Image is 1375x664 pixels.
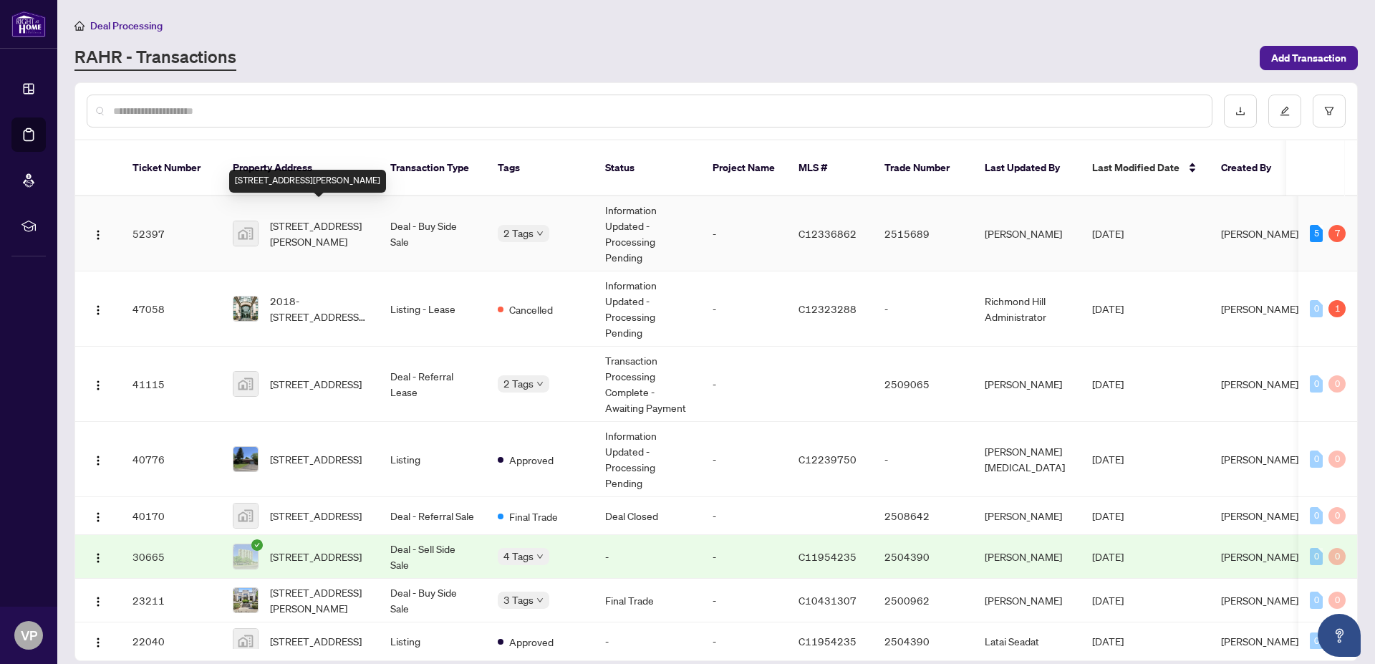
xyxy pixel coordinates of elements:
[1092,594,1124,607] span: [DATE]
[701,579,787,622] td: -
[594,579,701,622] td: Final Trade
[1092,509,1124,522] span: [DATE]
[92,637,104,648] img: Logo
[503,548,534,564] span: 4 Tags
[92,304,104,316] img: Logo
[233,372,258,396] img: thumbnail-img
[74,21,85,31] span: home
[379,622,486,660] td: Listing
[799,453,857,466] span: C12239750
[799,302,857,315] span: C12323288
[92,552,104,564] img: Logo
[1210,140,1296,196] th: Created By
[536,553,544,560] span: down
[1268,95,1301,127] button: edit
[270,218,367,249] span: [STREET_ADDRESS][PERSON_NAME]
[701,196,787,271] td: -
[594,140,701,196] th: Status
[270,293,367,324] span: 2018-[STREET_ADDRESS][PERSON_NAME]
[594,422,701,497] td: Information Updated - Processing Pending
[121,271,221,347] td: 47058
[1328,451,1346,468] div: 0
[1092,635,1124,648] span: [DATE]
[121,347,221,422] td: 41115
[233,544,258,569] img: thumbnail-img
[1221,453,1298,466] span: [PERSON_NAME]
[121,622,221,660] td: 22040
[973,271,1081,347] td: Richmond Hill Administrator
[1221,509,1298,522] span: [PERSON_NAME]
[536,597,544,604] span: down
[536,230,544,237] span: down
[92,455,104,466] img: Logo
[270,376,362,392] span: [STREET_ADDRESS]
[379,579,486,622] td: Deal - Buy Side Sale
[87,372,110,395] button: Logo
[1221,635,1298,648] span: [PERSON_NAME]
[251,539,263,551] span: check-circle
[873,422,973,497] td: -
[973,535,1081,579] td: [PERSON_NAME]
[1221,227,1298,240] span: [PERSON_NAME]
[379,271,486,347] td: Listing - Lease
[973,196,1081,271] td: [PERSON_NAME]
[233,588,258,612] img: thumbnail-img
[11,11,46,37] img: logo
[92,380,104,391] img: Logo
[799,635,857,648] span: C11954235
[1092,377,1124,390] span: [DATE]
[509,302,553,317] span: Cancelled
[1328,225,1346,242] div: 7
[1092,302,1124,315] span: [DATE]
[379,347,486,422] td: Deal - Referral Lease
[121,579,221,622] td: 23211
[973,422,1081,497] td: [PERSON_NAME][MEDICAL_DATA]
[1318,614,1361,657] button: Open asap
[503,375,534,392] span: 2 Tags
[873,622,973,660] td: 2504390
[973,497,1081,535] td: [PERSON_NAME]
[1310,592,1323,609] div: 0
[594,347,701,422] td: Transaction Processing Complete - Awaiting Payment
[270,549,362,564] span: [STREET_ADDRESS]
[233,297,258,321] img: thumbnail-img
[121,196,221,271] td: 52397
[1221,594,1298,607] span: [PERSON_NAME]
[701,271,787,347] td: -
[873,271,973,347] td: -
[973,140,1081,196] th: Last Updated By
[379,497,486,535] td: Deal - Referral Sale
[1221,302,1298,315] span: [PERSON_NAME]
[1310,548,1323,565] div: 0
[233,221,258,246] img: thumbnail-img
[121,422,221,497] td: 40776
[594,271,701,347] td: Information Updated - Processing Pending
[1310,632,1323,650] div: 0
[74,45,236,71] a: RAHR - Transactions
[121,140,221,196] th: Ticket Number
[701,347,787,422] td: -
[1328,592,1346,609] div: 0
[233,504,258,528] img: thumbnail-img
[1328,375,1346,393] div: 0
[1092,550,1124,563] span: [DATE]
[701,535,787,579] td: -
[270,451,362,467] span: [STREET_ADDRESS]
[87,448,110,471] button: Logo
[121,535,221,579] td: 30665
[1221,550,1298,563] span: [PERSON_NAME]
[1310,375,1323,393] div: 0
[87,222,110,245] button: Logo
[1280,106,1290,116] span: edit
[92,511,104,523] img: Logo
[379,196,486,271] td: Deal - Buy Side Sale
[1271,47,1346,69] span: Add Transaction
[1235,106,1245,116] span: download
[87,504,110,527] button: Logo
[1310,451,1323,468] div: 0
[90,19,163,32] span: Deal Processing
[701,497,787,535] td: -
[503,225,534,241] span: 2 Tags
[270,508,362,524] span: [STREET_ADDRESS]
[92,229,104,241] img: Logo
